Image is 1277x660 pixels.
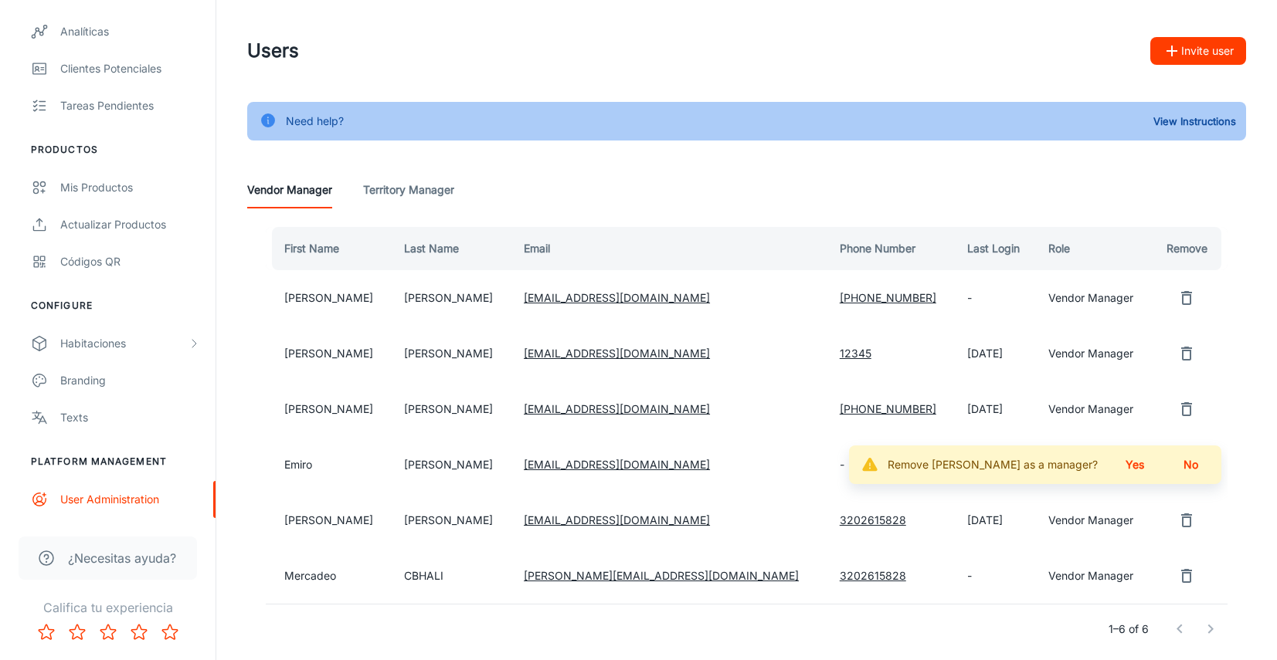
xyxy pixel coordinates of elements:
th: Remove [1152,227,1228,270]
button: remove user [1171,283,1202,313]
th: Role [1036,227,1152,270]
div: Remove [PERSON_NAME] as a manager? [888,450,1098,479]
button: Rate 3 star [93,617,124,648]
p: 1–6 of 6 [1109,621,1149,638]
button: Rate 2 star [62,617,93,648]
div: Texts [60,409,200,426]
div: Habitaciones [60,335,188,352]
th: First Name [266,227,392,270]
td: [PERSON_NAME] [266,492,392,548]
button: Rate 5 star [155,617,185,648]
td: [DATE] [955,326,1036,381]
button: remove user [1171,338,1202,369]
button: remove user [1171,505,1202,536]
th: Email [511,227,827,270]
div: Analíticas [60,23,200,40]
h1: Users [247,37,299,65]
a: [PHONE_NUMBER] [840,402,936,415]
button: Invite user [1150,37,1246,65]
a: 3202615828 [840,569,906,582]
button: remove user [1171,394,1202,425]
td: Vendor Manager [1036,326,1152,381]
td: [PERSON_NAME] [266,381,392,437]
td: [PERSON_NAME] [266,270,392,326]
a: [EMAIL_ADDRESS][DOMAIN_NAME] [524,347,710,360]
div: Need help? [286,107,344,136]
a: 3202615828 [840,513,906,526]
button: Rate 4 star [124,617,155,648]
td: [PERSON_NAME] [392,381,511,437]
div: Branding [60,372,200,389]
div: Códigos QR [60,253,200,270]
button: remove user [1171,560,1202,591]
td: - [827,437,955,492]
div: Mis productos [60,179,200,196]
a: [EMAIL_ADDRESS][DOMAIN_NAME] [524,458,710,471]
div: Clientes potenciales [60,60,200,77]
td: Mercadeo [266,548,392,604]
a: Territory Manager [363,171,454,208]
td: [PERSON_NAME] [392,437,511,492]
span: ¿Necesitas ayuda? [68,549,176,567]
div: User Administration [60,491,200,508]
div: Tareas pendientes [60,97,200,114]
a: [PERSON_NAME][EMAIL_ADDRESS][DOMAIN_NAME] [524,569,799,582]
td: CBHALI [392,548,511,604]
td: Vendor Manager [1036,381,1152,437]
td: Vendor Manager [1036,270,1152,326]
td: [PERSON_NAME] [392,492,511,548]
button: View Instructions [1150,110,1240,133]
a: Vendor Manager [247,171,332,208]
a: 12345 [840,347,871,360]
button: Rate 1 star [31,617,62,648]
td: Vendor Manager [1036,548,1152,604]
th: Phone Number [827,227,955,270]
a: [EMAIL_ADDRESS][DOMAIN_NAME] [524,402,710,415]
p: Califica tu experiencia [12,598,203,617]
td: Vendor Manager [1036,492,1152,548]
td: [DATE] [955,492,1036,548]
td: [PERSON_NAME] [266,326,392,381]
td: Vendor Manager [1036,437,1152,492]
td: [DATE] [955,381,1036,437]
td: - [955,270,1036,326]
td: [PERSON_NAME] [392,270,511,326]
button: Yes [1110,451,1160,479]
th: Last Login [955,227,1036,270]
td: Emiro [266,437,392,492]
a: [EMAIL_ADDRESS][DOMAIN_NAME] [524,291,710,304]
button: No [1166,451,1215,479]
a: [PHONE_NUMBER] [840,291,936,304]
th: Last Name [392,227,511,270]
td: [DATE] [955,437,1036,492]
a: [EMAIL_ADDRESS][DOMAIN_NAME] [524,513,710,526]
td: [PERSON_NAME] [392,326,511,381]
div: Actualizar productos [60,216,200,233]
td: - [955,548,1036,604]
